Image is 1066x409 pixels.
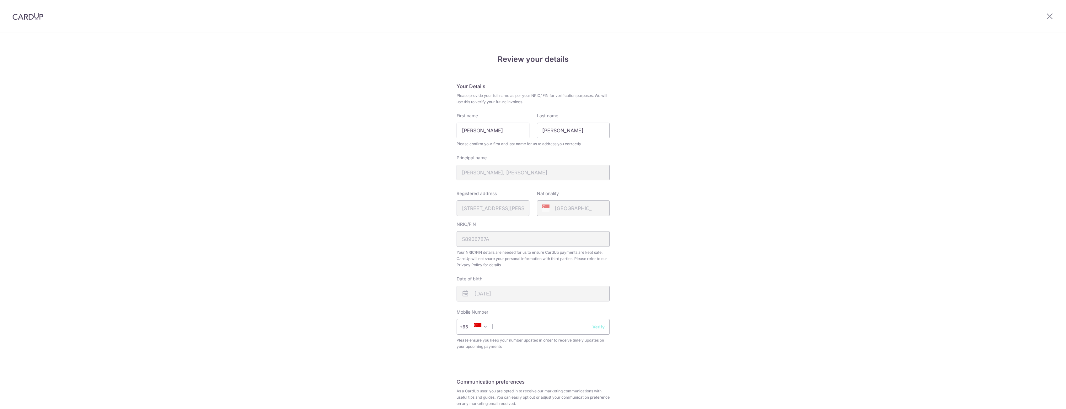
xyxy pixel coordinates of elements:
[457,123,529,138] input: First Name
[592,324,605,330] button: Verify
[457,309,488,315] label: Mobile Number
[457,113,478,119] label: First name
[462,323,477,331] span: +65
[537,123,610,138] input: Last name
[457,249,610,268] span: Your NRIC/FIN details are needed for us to ensure CardUp payments are kept safe. CardUp will not ...
[457,337,610,350] span: Please ensure you keep your number updated in order to receive timely updates on your upcoming pa...
[537,113,558,119] label: Last name
[457,388,610,407] span: As a CardUp user, you are opted in to receive our marketing communications with useful tips and g...
[457,54,610,65] h4: Review your details
[457,378,610,385] h5: Communication preferences
[537,190,559,197] label: Nationality
[457,141,610,147] span: Please confirm your first and last name for us to address you correctly
[457,155,487,161] label: Principal name
[457,93,610,105] span: Please provide your full name as per your NRIC/ FIN for verification purposes. We will use this t...
[457,190,497,197] label: Registered address
[460,323,477,331] span: +65
[13,13,43,20] img: CardUp
[457,276,482,282] label: Date of birth
[1026,390,1060,406] iframe: Opens a widget where you can find more information
[457,82,610,90] h5: Your Details
[457,221,476,227] label: NRIC/FIN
